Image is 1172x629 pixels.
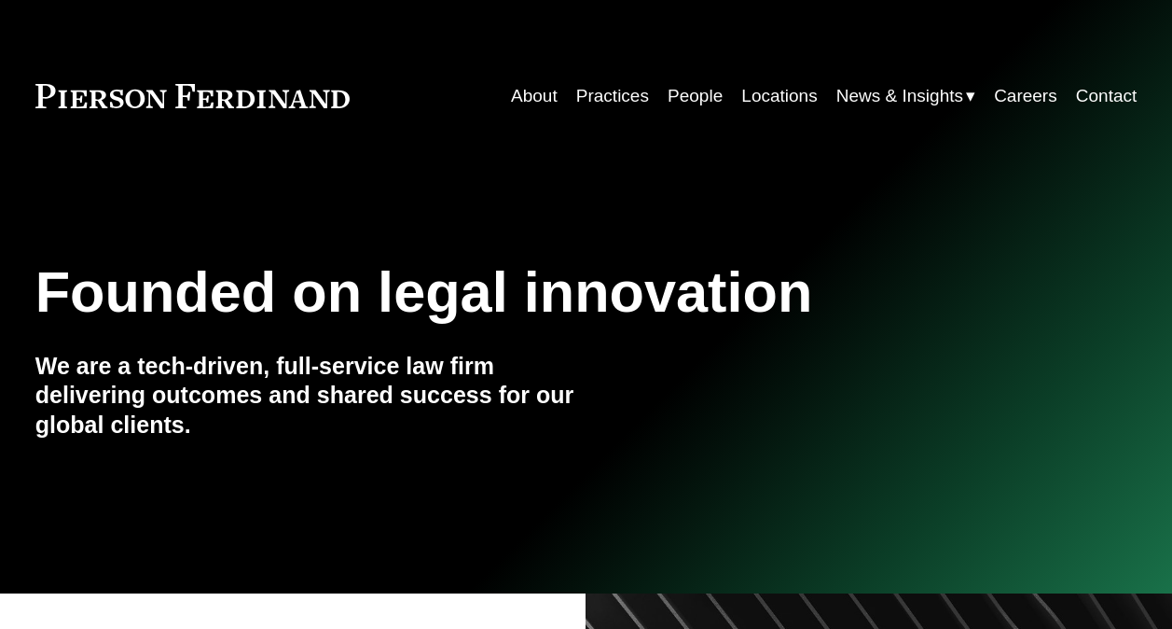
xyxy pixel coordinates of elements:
h1: Founded on legal innovation [35,259,954,325]
a: Locations [741,78,817,114]
a: Practices [576,78,649,114]
a: Contact [1076,78,1137,114]
a: About [511,78,558,114]
a: Careers [994,78,1057,114]
h4: We are a tech-driven, full-service law firm delivering outcomes and shared success for our global... [35,352,586,440]
a: folder dropdown [836,78,975,114]
span: News & Insights [836,80,963,112]
a: People [668,78,723,114]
